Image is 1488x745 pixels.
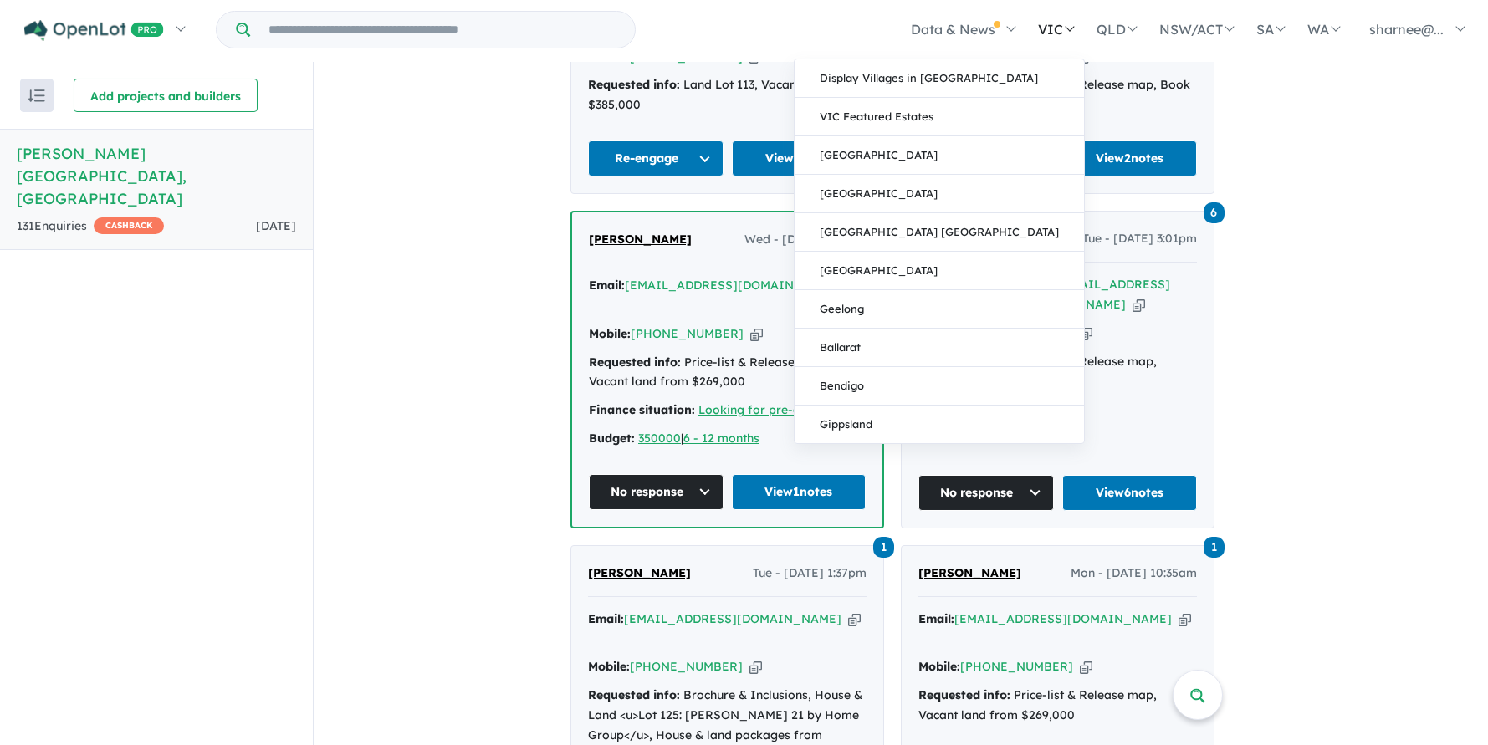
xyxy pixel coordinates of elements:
strong: Finance situation: [589,402,695,417]
strong: Requested info: [588,687,680,702]
button: Copy [749,658,762,676]
strong: Mobile: [588,659,630,674]
div: Land Lot 113, Vacant land from $385,000 [588,75,867,115]
button: Re-engage [588,140,724,176]
span: sharnee@... [1369,21,1444,38]
span: Tue - [DATE] 1:37pm [753,564,867,584]
a: [PHONE_NUMBER] [960,659,1073,674]
span: Wed - [DATE] 2:16pm [744,230,866,250]
button: No response [589,474,724,510]
button: No response [918,475,1054,511]
a: [EMAIL_ADDRESS][DOMAIN_NAME] [624,611,841,626]
div: | [589,429,866,449]
span: 1 [873,537,894,558]
span: Mon - [DATE] 10:35am [1071,564,1197,584]
a: View2notes [1062,140,1198,176]
span: [PERSON_NAME] [588,565,691,580]
span: 6 [1204,202,1225,223]
button: Copy [848,610,861,628]
a: Geelong [795,290,1084,329]
a: VIC Featured Estates [795,98,1084,136]
a: Gippsland [795,406,1084,443]
a: [GEOGRAPHIC_DATA] [GEOGRAPHIC_DATA] [795,213,1084,252]
strong: Email: [589,278,625,293]
img: sort.svg [28,89,45,102]
button: Add projects and builders [74,79,258,112]
a: 6 [1204,201,1225,223]
strong: Mobile: [589,326,631,341]
strong: Mobile: [588,49,630,64]
a: 1 [1204,535,1225,558]
strong: Requested info: [589,355,681,370]
a: View1notes [732,140,867,176]
a: [PHONE_NUMBER] [630,659,743,674]
a: View6notes [1062,475,1198,511]
strong: Email: [588,611,624,626]
a: 6 - 12 months [683,431,759,446]
button: Copy [1080,658,1092,676]
span: [DATE] [256,218,296,233]
a: [PERSON_NAME] [588,564,691,584]
a: Display Villages in [GEOGRAPHIC_DATA] [795,59,1084,98]
button: Copy [1133,296,1145,314]
strong: Mobile: [918,659,960,674]
a: [EMAIL_ADDRESS][DOMAIN_NAME] [625,278,842,293]
a: View1notes [732,474,867,510]
span: [PERSON_NAME] [918,565,1021,580]
a: 1 [873,535,894,558]
a: 350000 [638,431,681,446]
span: [PERSON_NAME] [589,232,692,247]
span: Tue - [DATE] 3:01pm [1082,229,1197,249]
strong: Requested info: [588,77,680,92]
span: 1 [1204,537,1225,558]
a: Looking for pre-approval [698,402,846,417]
div: Price-list & Release map, Vacant land from $269,000 [589,353,866,393]
input: Try estate name, suburb, builder or developer [253,12,632,48]
strong: Email: [918,611,954,626]
div: 131 Enquir ies [17,217,164,237]
button: Copy [1080,324,1092,342]
a: [PHONE_NUMBER] [631,326,744,341]
span: CASHBACK [94,217,164,234]
a: [GEOGRAPHIC_DATA] [795,252,1084,290]
strong: Budget: [589,431,635,446]
img: Openlot PRO Logo White [24,20,164,41]
a: [PERSON_NAME] [918,564,1021,584]
button: Copy [1179,610,1191,628]
a: [GEOGRAPHIC_DATA] [795,136,1084,175]
a: [PHONE_NUMBER] [630,49,743,64]
a: [PERSON_NAME] [589,230,692,250]
a: [EMAIL_ADDRESS][DOMAIN_NAME] [954,611,1172,626]
a: Ballarat [795,329,1084,367]
a: Bendigo [795,367,1084,406]
button: Copy [750,325,763,343]
div: Price-list & Release map, Vacant land from $269,000 [918,686,1197,726]
a: [GEOGRAPHIC_DATA] [795,175,1084,213]
h5: [PERSON_NAME][GEOGRAPHIC_DATA] , [GEOGRAPHIC_DATA] [17,142,296,210]
strong: Requested info: [918,687,1010,702]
